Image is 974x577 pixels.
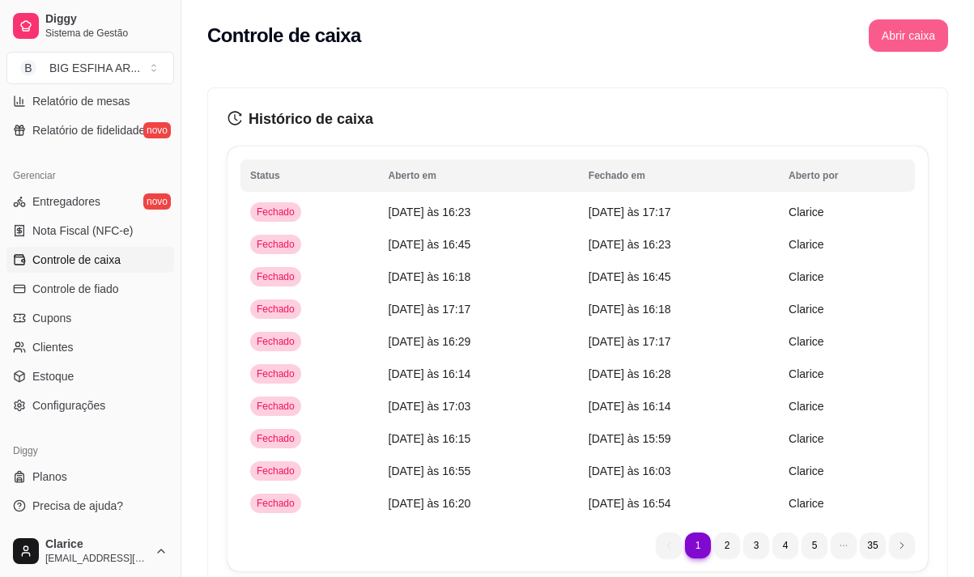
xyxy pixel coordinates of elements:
span: Fechado [253,432,298,445]
span: Clarice [789,270,824,283]
span: Clarice [789,238,824,251]
span: Fechado [253,400,298,413]
span: Controle de caixa [32,252,121,268]
div: Gerenciar [6,163,174,189]
span: Relatório de mesas [32,93,130,109]
li: pagination item 5 [802,532,827,558]
div: BIG ESFIHA AR ... [49,60,140,76]
span: Clarice [789,497,824,510]
span: Fechado [253,497,298,510]
span: [DATE] às 16:23 [589,238,671,251]
a: Configurações [6,392,174,418]
span: [DATE] às 16:45 [589,270,671,283]
li: pagination item 35 [860,532,886,558]
span: [DATE] às 16:45 [389,238,471,251]
span: Clarice [789,367,824,380]
span: Clientes [32,339,74,355]
span: [DATE] às 15:59 [589,432,671,445]
span: [DATE] às 16:14 [389,367,471,380]
span: [DATE] às 17:17 [589,206,671,218]
a: Cupons [6,305,174,331]
div: Diggy [6,438,174,464]
li: pagination item 3 [743,532,769,558]
span: [DATE] às 17:03 [389,400,471,413]
a: DiggySistema de Gestão [6,6,174,45]
a: Estoque [6,363,174,389]
span: B [20,60,36,76]
li: dots element [831,532,857,558]
span: Clarice [789,206,824,218]
span: Clarice [789,432,824,445]
span: Clarice [789,465,824,477]
span: [DATE] às 16:18 [589,303,671,316]
nav: pagination navigation [648,524,923,566]
span: Fechado [253,303,298,316]
span: Cupons [32,310,71,326]
a: Relatório de mesas [6,88,174,114]
span: [DATE] às 16:15 [389,432,471,445]
a: Entregadoresnovo [6,189,174,214]
span: Planos [32,469,67,485]
span: Clarice [789,400,824,413]
th: Aberto em [379,159,579,192]
a: Nota Fiscal (NFC-e) [6,218,174,244]
li: pagination item 4 [772,532,798,558]
a: Clientes [6,334,174,360]
span: Configurações [32,397,105,414]
span: history [228,111,242,125]
span: Fechado [253,335,298,348]
span: Fechado [253,465,298,477]
button: Abrir caixa [869,19,948,52]
li: pagination item 1 active [685,532,711,558]
h3: Histórico de caixa [228,108,928,130]
span: [DATE] às 16:20 [389,497,471,510]
span: [DATE] às 16:29 [389,335,471,348]
span: Sistema de Gestão [45,27,168,40]
span: Estoque [32,368,74,384]
span: [DATE] às 17:17 [389,303,471,316]
span: Entregadores [32,193,100,210]
span: Clarice [45,537,148,552]
button: Select a team [6,52,174,84]
span: [DATE] às 16:54 [589,497,671,510]
span: [DATE] às 16:55 [389,465,471,477]
span: [DATE] às 16:28 [589,367,671,380]
span: Fechado [253,270,298,283]
span: [EMAIL_ADDRESS][DOMAIN_NAME] [45,552,148,565]
span: Diggy [45,12,168,27]
th: Status [240,159,379,192]
span: Controle de fiado [32,281,119,297]
li: next page button [889,532,915,558]
span: Clarice [789,303,824,316]
th: Fechado em [579,159,779,192]
a: Precisa de ajuda? [6,493,174,519]
span: Nota Fiscal (NFC-e) [32,223,133,239]
span: [DATE] às 16:03 [589,465,671,477]
span: Precisa de ajuda? [32,498,123,514]
span: [DATE] às 16:23 [389,206,471,218]
span: [DATE] às 16:14 [589,400,671,413]
li: pagination item 2 [714,532,740,558]
span: Fechado [253,206,298,218]
a: Planos [6,464,174,490]
span: [DATE] às 16:18 [389,270,471,283]
a: Controle de caixa [6,247,174,273]
span: [DATE] às 17:17 [589,335,671,348]
button: Clarice[EMAIL_ADDRESS][DOMAIN_NAME] [6,532,174,571]
span: Fechado [253,238,298,251]
th: Aberto por [779,159,915,192]
a: Relatório de fidelidadenovo [6,117,174,143]
a: Controle de fiado [6,276,174,302]
span: Clarice [789,335,824,348]
h2: Controle de caixa [207,23,361,49]
span: Fechado [253,367,298,380]
span: Relatório de fidelidade [32,122,145,138]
